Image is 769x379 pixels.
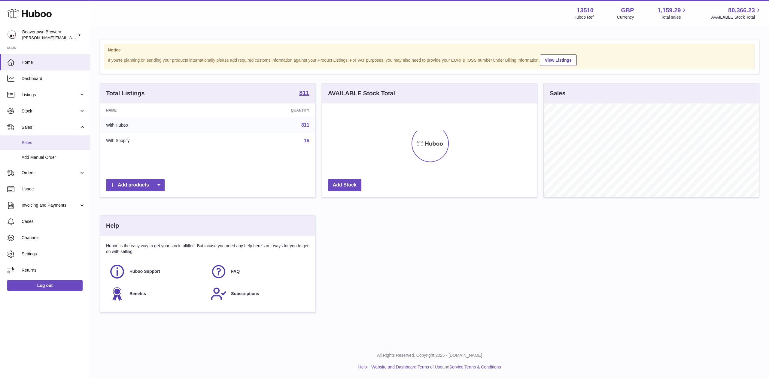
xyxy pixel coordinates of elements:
[108,54,751,66] div: If you're planning on sending your products internationally please add required customs informati...
[301,122,309,128] a: 811
[22,35,153,40] span: [PERSON_NAME][EMAIL_ADDRESS][PERSON_NAME][DOMAIN_NAME]
[22,140,85,146] span: Sales
[711,6,762,20] a: 80,366.23 AVAILABLE Stock Total
[95,353,764,358] p: All Rights Reserved. Copyright 2025 - [DOMAIN_NAME]
[109,263,205,280] a: Huboo Support
[22,108,79,114] span: Stock
[658,6,681,14] span: 1,159.29
[449,365,501,369] a: Service Terms & Conditions
[106,89,145,97] h3: Total Listings
[358,365,367,369] a: Help
[108,47,751,53] strong: Notice
[22,76,85,82] span: Dashboard
[328,89,395,97] h3: AVAILABLE Stock Total
[22,125,79,130] span: Sales
[22,202,79,208] span: Invoicing and Payments
[7,280,83,291] a: Log out
[573,14,594,20] div: Huboo Ref
[621,6,634,14] strong: GBP
[231,269,240,274] span: FAQ
[22,235,85,241] span: Channels
[106,243,309,254] p: Huboo is the easy way to get your stock fulfilled. But incase you need any help here's our ways f...
[371,365,442,369] a: Website and Dashboard Terms of Use
[216,103,315,117] th: Quantity
[22,170,79,176] span: Orders
[22,155,85,160] span: Add Manual Order
[577,6,594,14] strong: 13510
[211,286,306,302] a: Subscriptions
[22,92,79,98] span: Listings
[304,138,309,143] a: 16
[211,263,306,280] a: FAQ
[22,60,85,65] span: Home
[661,14,688,20] span: Total sales
[100,117,216,133] td: With Huboo
[22,29,76,41] div: Beavertown Brewery
[728,6,755,14] span: 80,366.23
[617,14,634,20] div: Currency
[658,6,688,20] a: 1,159.29 Total sales
[109,286,205,302] a: Benefits
[711,14,762,20] span: AVAILABLE Stock Total
[100,103,216,117] th: Name
[22,267,85,273] span: Returns
[106,222,119,230] h3: Help
[22,219,85,224] span: Cases
[106,179,165,191] a: Add products
[299,90,309,97] a: 811
[369,364,501,370] li: and
[100,133,216,149] td: With Shopify
[22,251,85,257] span: Settings
[7,30,16,39] img: Matthew.McCormack@beavertownbrewery.co.uk
[540,54,577,66] a: View Listings
[129,269,160,274] span: Huboo Support
[22,186,85,192] span: Usage
[231,291,259,297] span: Subscriptions
[299,90,309,96] strong: 811
[550,89,565,97] h3: Sales
[129,291,146,297] span: Benefits
[328,179,361,191] a: Add Stock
